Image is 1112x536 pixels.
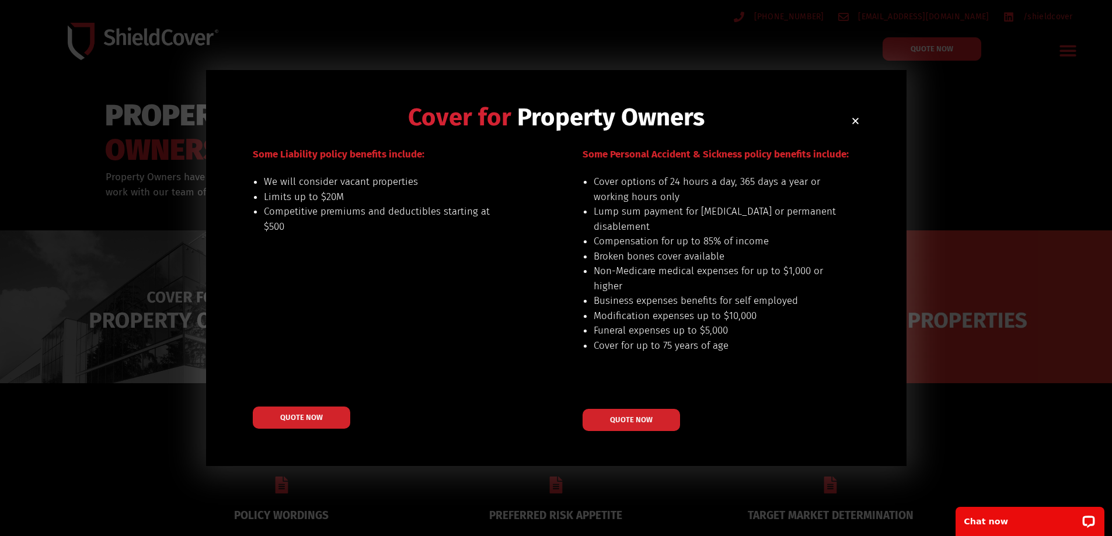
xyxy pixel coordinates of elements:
li: Compensation for up to 85% of income [594,234,837,249]
li: Business expenses benefits for self employed [594,293,837,309]
li: Cover for up to 75 years of age [594,338,837,353]
a: QUOTE NOW [253,407,350,429]
span: Some Liability policy benefits include: [253,148,424,160]
span: QUOTE NOW [280,414,323,421]
iframe: LiveChat chat widget [948,499,1112,536]
li: Cover options of 24 hours a day, 365 days a year or working hours only [594,174,837,204]
li: Lump sum payment for [MEDICAL_DATA] or permanent disablement [594,204,837,234]
a: QUOTE NOW [583,409,680,431]
span: Property Owners [517,103,705,132]
li: Competitive premiums and deductibles starting at $500 [264,204,507,234]
span: Some Personal Accident & Sickness policy benefits include: [583,148,849,160]
span: QUOTE NOW [610,416,653,423]
a: Close [851,117,860,125]
li: Non-Medicare medical expenses for up to $1,000 or higher [594,264,837,293]
li: We will consider vacant properties [264,174,507,190]
li: Funeral expenses up to $5,000 [594,323,837,338]
li: Limits up to $20M [264,190,507,205]
li: Broken bones cover available [594,249,837,264]
span: Cover for [408,103,511,132]
li: Modification expenses up to $10,000 [594,309,837,324]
